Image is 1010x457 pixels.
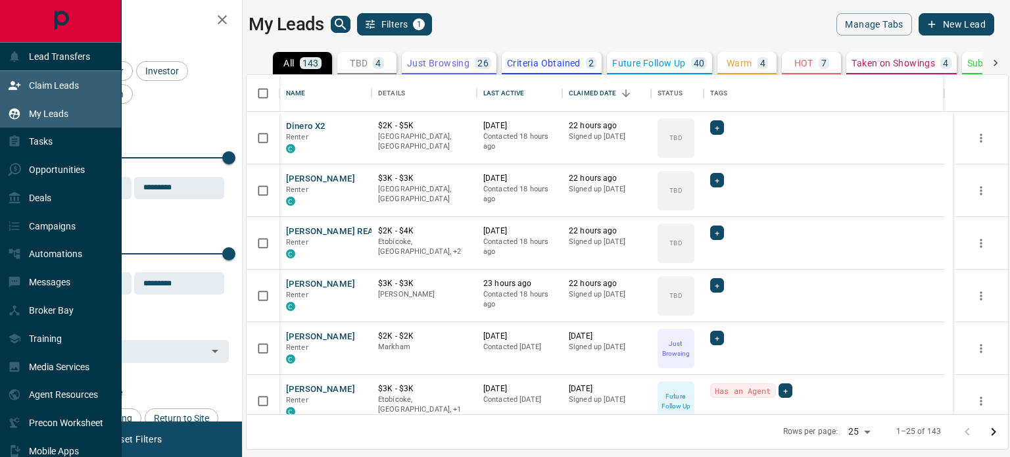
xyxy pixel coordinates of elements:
p: Contacted 18 hours ago [483,184,556,204]
button: Dinero X2 [286,120,325,133]
p: Future Follow Up [659,391,693,411]
span: + [715,226,719,239]
div: + [710,331,724,345]
p: Warm [727,59,752,68]
p: Markham [378,342,470,352]
button: [PERSON_NAME] [286,173,355,185]
span: Has an Agent [715,384,771,397]
button: [PERSON_NAME] REAL [286,226,379,238]
p: 22 hours ago [569,278,644,289]
p: Signed up [DATE] [569,184,644,195]
div: Status [651,75,704,112]
div: Name [279,75,372,112]
p: [DATE] [483,383,556,395]
p: Signed up [DATE] [569,237,644,247]
div: Tags [704,75,944,112]
button: more [971,286,991,306]
span: + [715,331,719,345]
div: condos.ca [286,407,295,416]
button: search button [331,16,350,33]
div: condos.ca [286,249,295,258]
span: Investor [141,66,183,76]
p: 23 hours ago [483,278,556,289]
p: [DATE] [483,173,556,184]
p: $3K - $3K [378,383,470,395]
p: $2K - $4K [378,226,470,237]
button: [PERSON_NAME] [286,278,355,291]
div: condos.ca [286,354,295,364]
p: 40 [694,59,705,68]
p: [GEOGRAPHIC_DATA], [GEOGRAPHIC_DATA] [378,184,470,204]
div: Tags [710,75,728,112]
div: Name [286,75,306,112]
button: [PERSON_NAME] [286,331,355,343]
p: 7 [821,59,827,68]
div: Investor [136,61,188,81]
div: Status [658,75,683,112]
p: $2K - $5K [378,120,470,132]
div: condos.ca [286,144,295,153]
p: $2K - $2K [378,331,470,342]
p: Criteria Obtained [507,59,581,68]
div: + [710,226,724,240]
p: Contacted 18 hours ago [483,132,556,152]
span: Renter [286,343,308,352]
button: [PERSON_NAME] [286,383,355,396]
p: 22 hours ago [569,226,644,237]
div: Claimed Date [562,75,651,112]
p: 22 hours ago [569,173,644,184]
p: 22 hours ago [569,120,644,132]
p: TBD [350,59,368,68]
button: Go to next page [980,419,1007,445]
span: Renter [286,291,308,299]
p: HOT [794,59,813,68]
span: 1 [414,20,423,29]
div: condos.ca [286,197,295,206]
div: Claimed Date [569,75,617,112]
button: more [971,181,991,201]
p: Taken on Showings [852,59,935,68]
p: 2 [589,59,594,68]
button: Sort [617,84,635,103]
p: West End, Toronto [378,237,470,257]
button: New Lead [919,13,994,36]
p: Contacted 18 hours ago [483,289,556,310]
p: 26 [477,59,489,68]
span: + [715,174,719,187]
p: Contacted [DATE] [483,395,556,405]
span: Renter [286,238,308,247]
div: Details [378,75,405,112]
p: [DATE] [569,383,644,395]
p: 143 [302,59,319,68]
div: Last Active [477,75,562,112]
p: 4 [375,59,381,68]
p: 1–25 of 143 [896,426,941,437]
p: $3K - $3K [378,278,470,289]
p: Signed up [DATE] [569,289,644,300]
div: + [710,173,724,187]
p: TBD [669,185,682,195]
span: + [715,121,719,134]
button: more [971,128,991,148]
p: [PERSON_NAME] [378,289,470,300]
span: + [715,279,719,292]
p: $3K - $3K [378,173,470,184]
p: Signed up [DATE] [569,395,644,405]
span: Renter [286,396,308,404]
span: Return to Site [149,413,214,423]
p: All [283,59,294,68]
p: TBD [669,133,682,143]
h1: My Leads [249,14,324,35]
div: Return to Site [145,408,218,428]
p: [DATE] [483,120,556,132]
p: Contacted 18 hours ago [483,237,556,257]
button: Open [206,342,224,360]
span: Renter [286,185,308,194]
p: Toronto [378,395,470,415]
button: Filters1 [357,13,433,36]
span: + [783,384,788,397]
p: Signed up [DATE] [569,132,644,142]
button: Reset Filters [100,428,170,450]
p: [DATE] [483,331,556,342]
p: TBD [669,291,682,301]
